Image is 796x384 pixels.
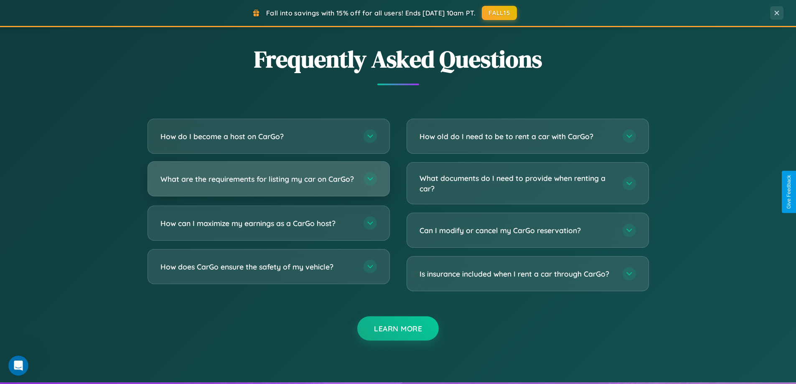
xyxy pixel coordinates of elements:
h3: What documents do I need to provide when renting a car? [420,173,614,193]
h3: Can I modify or cancel my CarGo reservation? [420,225,614,236]
h3: How does CarGo ensure the safety of my vehicle? [160,262,355,272]
button: FALL15 [482,6,517,20]
button: Learn More [357,316,439,341]
span: Fall into savings with 15% off for all users! Ends [DATE] 10am PT. [266,9,476,17]
iframe: Intercom live chat [8,356,28,376]
div: Give Feedback [786,175,792,209]
h3: How do I become a host on CarGo? [160,131,355,142]
h3: What are the requirements for listing my car on CarGo? [160,174,355,184]
h3: How old do I need to be to rent a car with CarGo? [420,131,614,142]
h2: Frequently Asked Questions [148,43,649,75]
h3: Is insurance included when I rent a car through CarGo? [420,269,614,279]
h3: How can I maximize my earnings as a CarGo host? [160,218,355,229]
